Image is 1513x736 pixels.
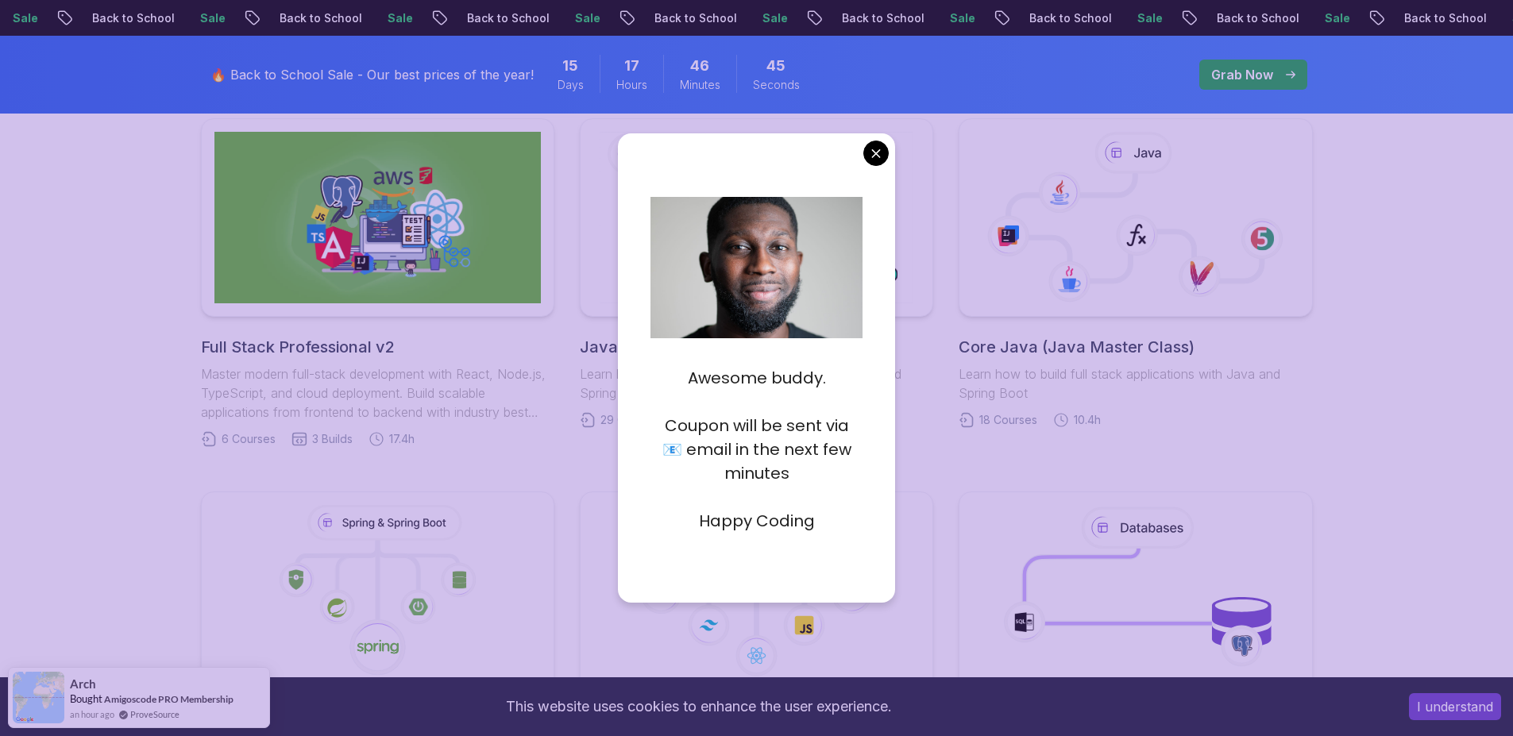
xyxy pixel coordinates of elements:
h2: Java Full Stack [580,336,933,358]
p: 🔥 Back to School Sale - Our best prices of the year! [210,65,534,84]
p: Master modern full-stack development with React, Node.js, TypeScript, and cloud deployment. Build... [201,364,554,422]
p: Learn how to build full stack applications with Java and Spring Boot [580,364,933,403]
span: 15 Days [562,55,578,77]
p: Back to School [828,10,936,26]
span: Bought [70,692,102,705]
span: 3 Builds [312,431,353,447]
p: Back to School [640,10,748,26]
p: Sale [561,10,612,26]
h2: Full Stack Professional v2 [201,336,554,358]
p: Sale [1123,10,1174,26]
a: Core Java (Java Master Class)Learn how to build full stack applications with Java and Spring Boot... [959,118,1312,428]
p: Back to School [265,10,373,26]
span: Hours [616,77,647,93]
a: Java Full StackLearn how to build full stack applications with Java and Spring Boot29 Courses4 Bu... [580,118,933,428]
span: 29 Courses [600,412,661,428]
a: Amigoscode PRO Membership [104,693,234,705]
p: Sale [748,10,799,26]
a: ProveSource [130,707,179,721]
p: Back to School [1202,10,1310,26]
p: Sale [186,10,237,26]
span: 45 Seconds [766,55,785,77]
span: Seconds [753,77,800,93]
span: Days [558,77,584,93]
h2: Core Java (Java Master Class) [959,336,1312,358]
span: 18 Courses [979,412,1037,428]
span: 10.4h [1074,412,1101,428]
span: Arch [70,677,96,691]
span: 17 Hours [624,55,639,77]
p: Sale [936,10,986,26]
a: Full Stack Professional v2Full Stack Professional v2Master modern full-stack development with Rea... [201,118,554,447]
span: 17.4h [389,431,415,447]
span: Minutes [680,77,720,93]
img: provesource social proof notification image [13,672,64,723]
p: Learn how to build full stack applications with Java and Spring Boot [959,364,1312,403]
p: Back to School [1390,10,1498,26]
img: Full Stack Professional v2 [214,132,541,303]
p: Grab Now [1211,65,1273,84]
p: Back to School [1015,10,1123,26]
p: Back to School [453,10,561,26]
span: 46 Minutes [690,55,709,77]
p: Sale [1310,10,1361,26]
p: Back to School [78,10,186,26]
span: 6 Courses [222,431,276,447]
button: Accept cookies [1409,693,1501,720]
span: an hour ago [70,707,114,721]
div: This website uses cookies to enhance the user experience. [12,689,1385,724]
p: Sale [373,10,424,26]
